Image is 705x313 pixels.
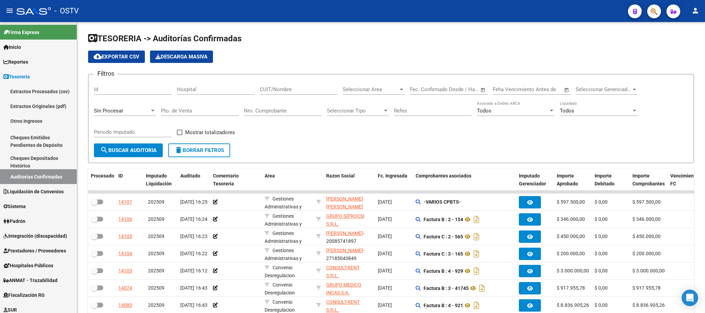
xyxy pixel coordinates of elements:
datatable-header-cell: Procesado [88,169,116,191]
button: Descarga Masiva [150,51,213,63]
datatable-header-cell: Area [262,169,313,191]
datatable-header-cell: Importe Debitado [592,169,630,191]
span: 202509 [148,251,164,256]
span: [DATE] 16:22 [180,251,207,256]
h3: Filtros [94,69,118,78]
span: GRUPO MEDICO INCAS S.A. [326,282,361,295]
span: Importe Aprobado [557,173,578,186]
span: - OSTV [54,3,79,19]
div: 14105 [118,233,132,240]
input: Fecha inicio [410,86,438,93]
span: Hospitales Públicos [3,262,53,269]
mat-icon: delete [174,146,183,154]
div: - 30713215801 [326,212,372,227]
div: 14107 [118,198,132,206]
span: [DATE] [378,234,392,239]
span: $ 597.500,00 [632,199,661,205]
mat-icon: cloud_download [94,52,102,61]
span: $ 0,00 [595,302,608,308]
span: Liquidación de Convenios [3,188,64,195]
i: Descargar documento [472,214,481,225]
span: $ 450.000,00 [557,234,585,239]
span: Padrón [3,217,25,225]
datatable-header-cell: Comentario Tesoreria [210,169,262,191]
span: Seleccionar Tipo [327,108,383,114]
span: Buscar Auditoria [100,147,157,153]
button: Borrar Filtros [168,143,230,157]
datatable-header-cell: Comprobantes asociados [413,169,516,191]
datatable-header-cell: Importe Comprobantes [630,169,667,191]
div: 14106 [118,215,132,223]
span: Razon Social [326,173,355,179]
strong: Factura C : 2 - 565 [424,234,463,239]
div: 14103 [118,267,132,275]
app-download-masive: Descarga masiva de comprobantes (adjuntos) [150,51,213,63]
span: [DATE] 16:25 [180,199,207,205]
datatable-header-cell: Fc. Ingresada [375,169,413,191]
span: 202509 [148,302,164,308]
datatable-header-cell: Auditado [178,169,210,191]
span: ANMAT - Trazabilidad [3,277,57,284]
mat-icon: person [691,7,699,15]
button: Open calendar [563,86,571,94]
span: Importe Debitado [595,173,615,186]
span: Tesorería [3,73,30,80]
strong: Factura C : 3 - 165 [424,251,463,257]
span: $ 0,00 [595,268,608,273]
span: Importe Comprobantes [632,173,665,186]
i: Descargar documento [472,248,481,259]
span: Procesado [91,173,114,179]
span: ID [118,173,123,179]
button: Open calendar [479,86,487,94]
div: 14083 [118,301,132,309]
span: Imputado Liquidación [146,173,172,186]
div: Open Intercom Messenger [682,290,698,306]
span: Gestiones Administrativas y Otros [265,230,302,252]
div: - 20085741897 [326,229,372,244]
span: [DATE] [378,285,392,291]
datatable-header-cell: ID [116,169,143,191]
span: 202509 [148,199,164,205]
span: Todos [477,108,491,114]
span: [DATE] [378,216,392,222]
strong: Factura B : 4 - 921 [424,303,463,308]
mat-icon: menu [6,7,14,15]
mat-icon: search [100,146,108,154]
span: $ 346.000,00 [557,216,585,222]
div: 14074 [118,284,132,292]
span: $ 346.000,00 [632,216,661,222]
span: $ 0,00 [595,199,608,205]
span: Auditado [180,173,200,179]
span: $ 450.000,00 [632,234,661,239]
span: Sin Procesar [94,108,123,114]
span: Inicio [3,43,21,51]
span: 202509 [148,234,164,239]
span: Integración (discapacidad) [3,232,67,240]
span: [DATE] 16:43 [180,285,207,291]
i: Descargar documento [472,266,481,277]
span: Prestadores / Proveedores [3,247,66,255]
span: $ 917.955,78 [632,285,661,291]
span: Area [265,173,275,179]
div: - 27185043849 [326,247,372,261]
datatable-header-cell: Razon Social [323,169,375,191]
i: Descargar documento [472,300,481,311]
span: Gestiones Administrativas y Otros [265,196,302,217]
i: Descargar documento [472,231,481,242]
span: Fc. Ingresada [378,173,407,179]
span: 202509 [148,285,164,291]
span: $ 8.836.905,26 [557,302,589,308]
span: Convenio Desregulacion [265,282,295,295]
span: $ 200.000,00 [632,251,661,256]
strong: Factura B : 2 - 154 [424,217,463,222]
span: Seleccionar Gerenciador [576,86,631,93]
span: Convenio Desregulacion [265,265,295,278]
span: [PERSON_NAME] [326,230,363,236]
span: [DATE] 16:43 [180,302,207,308]
span: [DATE] 16:24 [180,216,207,222]
span: $ 200.000,00 [557,251,585,256]
span: CONSULT-RENT S.R.L. [326,265,360,278]
span: [PERSON_NAME] [326,248,363,253]
button: Buscar Auditoria [94,143,163,157]
strong: -VARIOS CPBTS- [424,199,461,205]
